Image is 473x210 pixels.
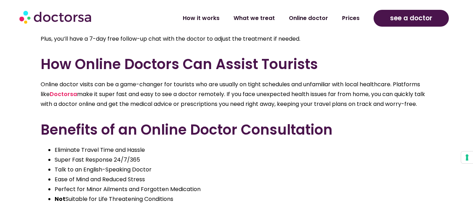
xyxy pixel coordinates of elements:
a: Online doctor [282,10,335,26]
p: Online doctor visits can be a game-changer for tourists who are usually on tight schedules and un... [41,80,433,109]
li: Talk to an English-Speaking Doctor [55,165,433,175]
li: Perfect for Minor Ailments and Forgotten Medication [55,184,433,194]
nav: Menu [126,10,367,26]
li: Super Fast Response 24/7/365 [55,155,433,165]
li: Eliminate Travel Time and Hassle [55,145,433,155]
a: What we treat [227,10,282,26]
span: see a doctor [390,13,432,24]
a: Prices [335,10,367,26]
h2: Benefits of an Online Doctor Consultation [41,121,433,138]
li: Ease of Mind and Reduced Stress [55,175,433,184]
a: see a doctor [374,10,449,27]
li: Suitable for Life Threatening Conditions [55,194,433,204]
p: Plus, you’ll have a 7-day free follow-up chat with the doctor to adjust the treatment if needed. [41,34,433,44]
a: Doctorsa [50,90,77,98]
button: Your consent preferences for tracking technologies [461,151,473,163]
h2: How Online Doctors Can Assist Tourists [41,56,433,73]
b: Not [55,195,65,203]
a: How it works [176,10,227,26]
